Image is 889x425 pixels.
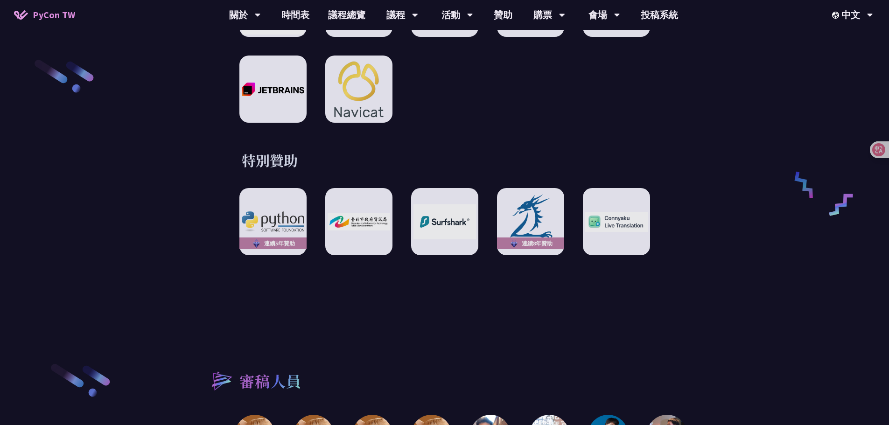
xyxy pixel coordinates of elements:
img: Navicat [328,56,390,123]
img: Home icon of PyCon TW 2025 [14,10,28,20]
img: sponsor-logo-diamond [251,238,262,249]
img: Python Software Foundation [242,211,304,232]
a: PyCon TW [5,3,84,27]
div: 連續8年贊助 [497,237,564,249]
h3: 特別贊助 [242,151,648,169]
img: Department of Information Technology, Taipei City Government [328,213,390,230]
span: PyCon TW [33,8,75,22]
img: 天瓏資訊圖書 [499,193,562,251]
img: heading-bullet [202,362,239,398]
img: Connyaku [585,212,648,232]
img: Locale Icon [832,12,841,19]
h2: 審稿人員 [239,369,302,392]
div: 連續5年贊助 [239,237,307,249]
img: Surfshark [413,204,476,239]
img: JetBrains [242,83,304,96]
img: sponsor-logo-diamond [509,238,519,249]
